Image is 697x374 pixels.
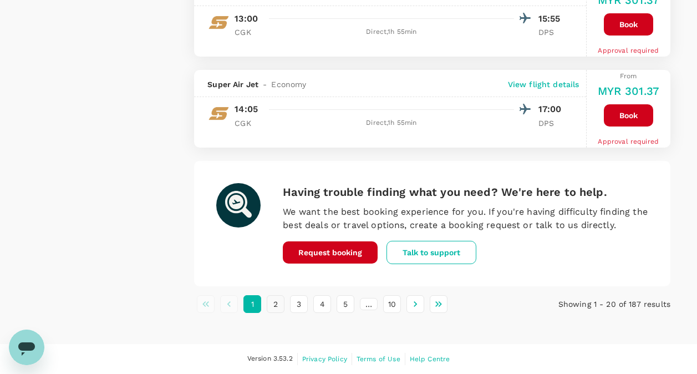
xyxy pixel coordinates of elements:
img: IU [207,12,230,34]
nav: pagination navigation [194,295,511,313]
p: View flight details [508,79,579,90]
img: IU [207,103,230,125]
button: Go to next page [406,295,424,313]
div: Direct , 1h 55min [269,118,513,129]
iframe: Button to launch messaging window [9,330,44,365]
span: Economy [271,79,306,90]
button: Go to page 2 [267,295,284,313]
p: DPS [538,118,566,129]
p: We want the best booking experience for you. If you're having difficulty finding the best deals o... [283,205,648,232]
span: - [258,79,271,90]
button: page 1 [243,295,261,313]
a: Terms of Use [357,353,400,365]
a: Help Centre [410,353,450,365]
p: 15:55 [538,12,566,26]
span: Super Air Jet [207,79,258,90]
span: From [620,72,637,80]
p: CGK [235,27,262,38]
span: Help Centre [410,355,450,363]
button: Go to page 3 [290,295,308,313]
span: Privacy Policy [302,355,347,363]
span: Approval required [598,47,659,54]
span: Approval required [598,138,659,145]
button: Go to last page [430,295,447,313]
button: Book [604,13,653,36]
button: Request booking [283,241,378,264]
span: Terms of Use [357,355,400,363]
button: Go to page 5 [337,295,354,313]
p: Showing 1 - 20 of 187 results [512,299,670,310]
button: Go to page 4 [313,295,331,313]
a: Privacy Policy [302,353,347,365]
p: 13:00 [235,12,258,26]
div: … [360,298,378,310]
p: 14:05 [235,103,258,116]
h6: MYR 301.37 [598,82,660,100]
p: 17:00 [538,103,566,116]
button: Go to page 10 [383,295,401,313]
button: Talk to support [386,241,476,264]
p: DPS [538,27,566,38]
button: Book [604,104,653,127]
span: Version 3.53.2 [247,353,293,365]
div: Direct , 1h 55min [269,27,513,38]
h6: Having trouble finding what you need? We're here to help. [283,183,648,201]
p: CGK [235,118,262,129]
